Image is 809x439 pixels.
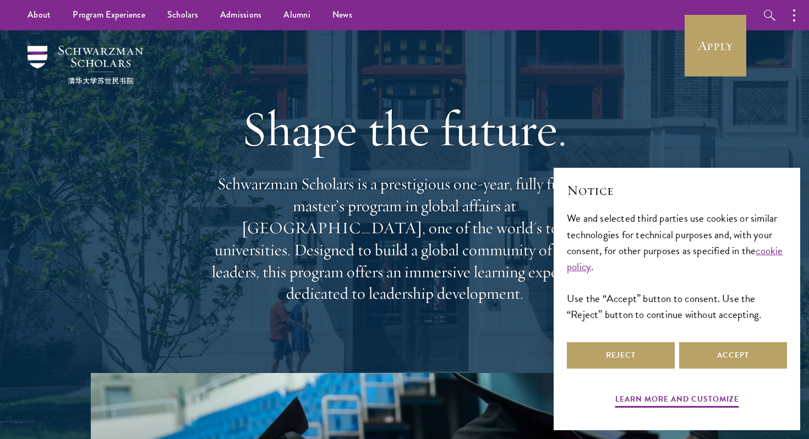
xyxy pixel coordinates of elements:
button: Learn more and customize [615,392,739,409]
a: Apply [685,15,746,76]
div: We and selected third parties use cookies or similar technologies for technical purposes and, wit... [567,210,787,322]
button: Accept [679,342,787,369]
h2: Notice [567,181,787,200]
a: cookie policy [567,243,783,275]
button: Reject [567,342,675,369]
img: Schwarzman Scholars [28,46,143,84]
p: Schwarzman Scholars is a prestigious one-year, fully funded master’s program in global affairs at... [206,173,603,305]
h1: Shape the future. [206,98,603,160]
